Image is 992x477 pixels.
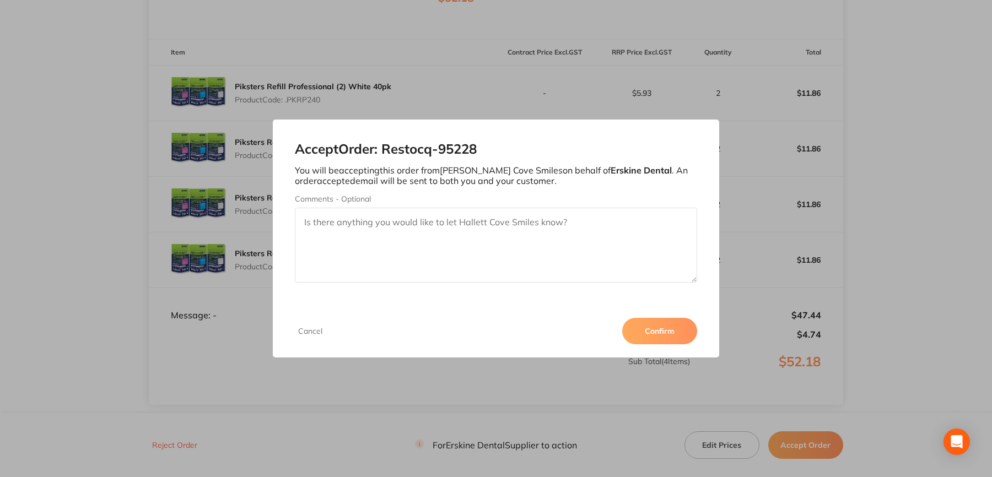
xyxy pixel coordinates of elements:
[295,165,697,186] p: You will be accepting this order from [PERSON_NAME] Cove Smiles on behalf of . An order accepted ...
[944,429,970,455] div: Open Intercom Messenger
[622,318,697,344] button: Confirm
[611,165,672,176] b: Erskine Dental
[295,326,326,336] button: Cancel
[295,194,697,203] label: Comments - Optional
[295,142,697,157] h2: Accept Order: Restocq- 95228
